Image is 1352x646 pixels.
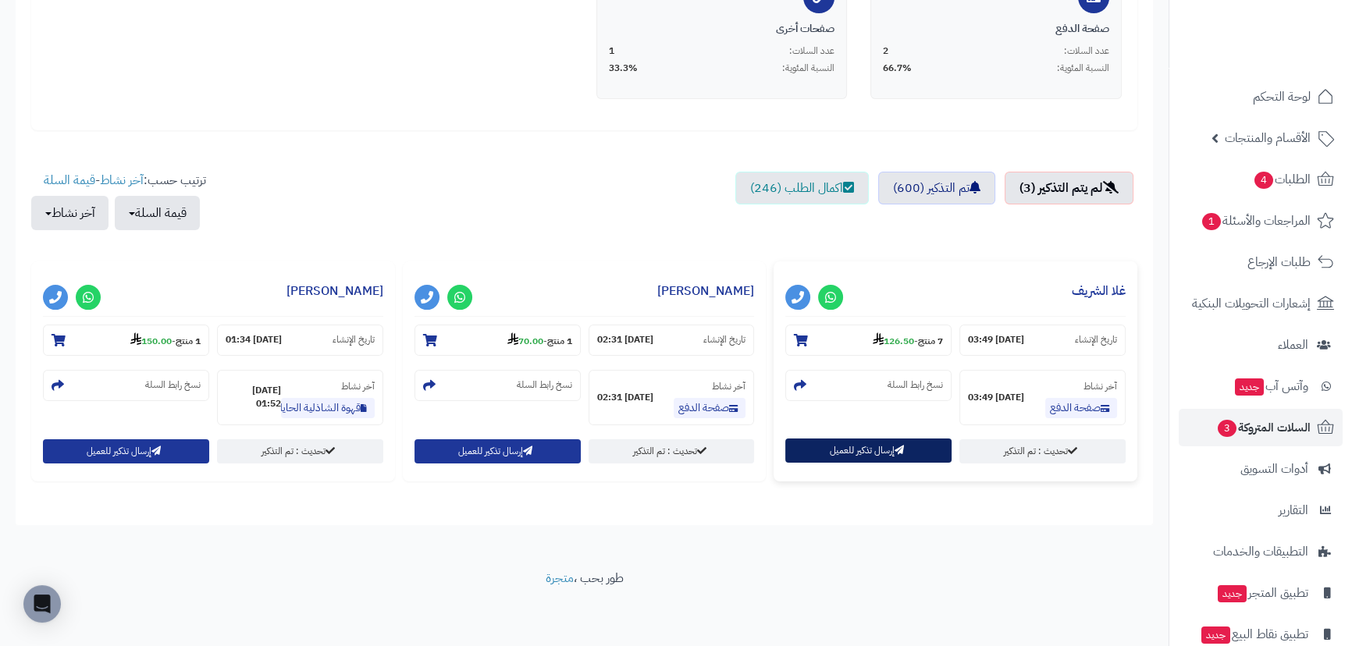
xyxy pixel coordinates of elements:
small: - [873,332,943,348]
a: المراجعات والأسئلة1 [1179,202,1343,240]
a: صفحة الدفع [1045,398,1117,418]
strong: [DATE] 01:34 [226,333,282,346]
section: 7 منتج-126.50 [785,325,952,356]
strong: 7 منتج [918,334,943,348]
small: آخر نشاط [1083,379,1117,393]
span: لوحة التحكم [1253,86,1311,108]
strong: 126.50 [873,334,914,348]
span: جديد [1218,585,1247,602]
a: السلات المتروكة3 [1179,409,1343,446]
a: [PERSON_NAME] [657,282,754,300]
section: 1 منتج-70.00 [414,325,581,356]
span: طلبات الإرجاع [1247,251,1311,273]
strong: [DATE] 02:31 [597,333,653,346]
span: عدد السلات: [789,44,834,58]
span: التطبيقات والخدمات [1213,541,1308,563]
section: نسخ رابط السلة [414,370,581,401]
span: التقارير [1279,499,1308,521]
button: آخر نشاط [31,196,109,230]
span: النسبة المئوية: [1057,62,1109,75]
a: لم يتم التذكير (3) [1005,172,1133,204]
small: نسخ رابط السلة [888,378,943,392]
img: logo-2.png [1246,39,1337,72]
span: 3 [1218,420,1236,437]
button: إرسال تذكير للعميل [43,439,209,463]
a: قيمة السلة [44,171,95,190]
strong: [DATE] 02:31 [597,391,653,404]
small: نسخ رابط السلة [517,378,572,392]
section: نسخ رابط السلة [43,370,209,401]
span: المراجعات والأسئلة [1201,210,1311,232]
a: وآتس آبجديد [1179,367,1343,405]
small: آخر نشاط [341,379,375,393]
span: تطبيق نقاط البيع [1200,623,1308,645]
section: نسخ رابط السلة [785,370,952,401]
div: صفحات أخرى [609,21,835,37]
button: إرسال تذكير للعميل [414,439,581,463]
small: تاريخ الإنشاء [703,333,745,346]
span: 2 [883,44,888,58]
span: إشعارات التحويلات البنكية [1192,293,1311,314]
a: تحديث : تم التذكير [959,439,1126,463]
small: تاريخ الإنشاء [333,333,375,346]
span: 66.7% [883,62,912,75]
span: 33.3% [609,62,638,75]
button: قيمة السلة [115,196,200,230]
div: Open Intercom Messenger [23,585,61,623]
small: - [130,332,201,348]
a: صفحة الدفع [674,398,745,418]
a: تحديث : تم التذكير [589,439,755,463]
strong: 1 منتج [547,334,572,348]
strong: [DATE] 01:52 [226,384,281,410]
a: قهوة الشاذلية الحايلية بالهيل والعويدي [281,398,375,418]
a: التطبيقات والخدمات [1179,533,1343,570]
small: - [507,332,572,348]
a: طلبات الإرجاع [1179,243,1343,281]
a: آخر نشاط [100,171,144,190]
a: تطبيق المتجرجديد [1179,574,1343,612]
a: التقارير [1179,492,1343,529]
span: وآتس آب [1233,375,1308,397]
a: لوحة التحكم [1179,78,1343,115]
a: تم التذكير (600) [878,172,995,204]
a: إشعارات التحويلات البنكية [1179,285,1343,322]
span: النسبة المئوية: [782,62,834,75]
span: الطلبات [1253,169,1311,190]
a: الطلبات4 [1179,161,1343,198]
small: آخر نشاط [712,379,745,393]
small: نسخ رابط السلة [145,378,201,392]
section: 1 منتج-150.00 [43,325,209,356]
span: جديد [1235,378,1264,396]
span: 1 [1202,213,1221,230]
a: أدوات التسويق [1179,450,1343,488]
strong: [DATE] 03:49 [968,333,1024,346]
strong: 150.00 [130,334,172,348]
button: إرسال تذكير للعميل [785,438,952,463]
span: 4 [1254,172,1273,189]
a: العملاء [1179,326,1343,364]
span: عدد السلات: [1064,44,1109,58]
strong: [DATE] 03:49 [968,391,1024,404]
strong: 1 منتج [176,334,201,348]
span: 1 [609,44,614,58]
strong: 70.00 [507,334,543,348]
ul: ترتيب حسب: - [31,172,206,230]
a: اكمال الطلب (246) [735,172,869,204]
span: جديد [1201,626,1230,644]
a: متجرة [546,569,574,587]
a: [PERSON_NAME] [286,282,383,300]
span: تطبيق المتجر [1216,582,1308,604]
a: تحديث : تم التذكير [217,439,383,463]
div: صفحة الدفع [883,21,1109,37]
span: العملاء [1278,334,1308,356]
span: الأقسام والمنتجات [1225,127,1311,149]
span: السلات المتروكة [1216,417,1311,438]
span: أدوات التسويق [1240,458,1308,480]
a: غلا الشريف [1072,282,1126,300]
small: تاريخ الإنشاء [1075,333,1117,346]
